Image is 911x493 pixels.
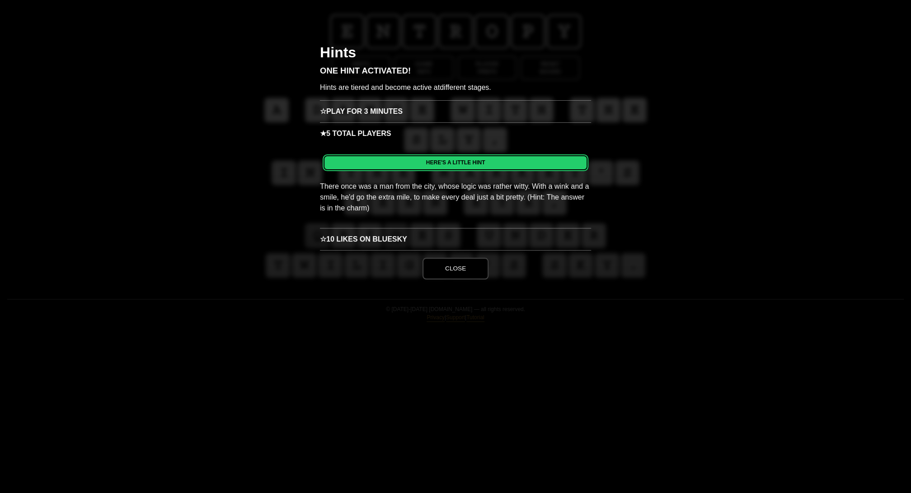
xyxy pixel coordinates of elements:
button: Close [423,258,488,279]
h3: Play for 3 minutes [320,100,591,122]
h4: HERE'S A LITTLE HINT [324,155,587,170]
h2: Hints [320,45,591,67]
h3: 5 Total Players [320,122,591,144]
h3: One Hint Activated! [320,67,591,82]
span: ☆ [320,228,326,250]
p: There once was a man from the city, whose logic was rather witty. With a wink and a smile, he'd g... [320,181,591,228]
span: different stages. [440,84,491,91]
span: ★ [320,123,326,144]
p: Hints are tiered and become active at [320,82,591,100]
h3: 10 Likes on Bluesky [320,228,591,250]
span: ☆ [320,101,326,122]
